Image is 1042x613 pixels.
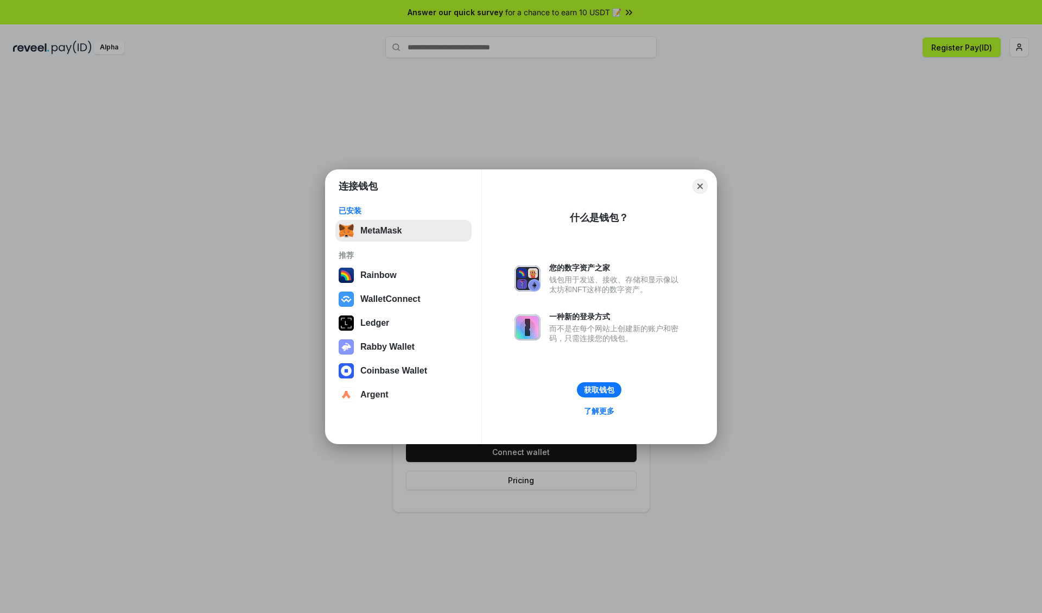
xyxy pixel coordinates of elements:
[692,179,708,194] button: Close
[339,250,468,260] div: 推荐
[514,266,541,292] img: svg+xml,%3Csvg%20xmlns%3D%22http%3A%2F%2Fwww.w3.org%2F2000%2Fsvg%22%20fill%3D%22none%22%20viewBox...
[335,384,472,406] button: Argent
[335,288,472,310] button: WalletConnect
[360,294,421,304] div: WalletConnect
[339,206,468,216] div: 已安装
[339,180,378,193] h1: 连接钱包
[577,382,621,397] button: 获取钱包
[360,226,402,236] div: MetaMask
[339,339,354,355] img: svg+xml,%3Csvg%20xmlns%3D%22http%3A%2F%2Fwww.w3.org%2F2000%2Fsvg%22%20fill%3D%22none%22%20viewBox...
[549,263,684,273] div: 您的数字资产之家
[360,366,427,376] div: Coinbase Wallet
[584,406,614,416] div: 了解更多
[335,264,472,286] button: Rainbow
[339,363,354,378] img: svg+xml,%3Csvg%20width%3D%2228%22%20height%3D%2228%22%20viewBox%3D%220%200%2028%2028%22%20fill%3D...
[549,275,684,294] div: 钱包用于发送、接收、存储和显示像以太坊和NFT这样的数字资产。
[339,292,354,307] img: svg+xml,%3Csvg%20width%3D%2228%22%20height%3D%2228%22%20viewBox%3D%220%200%2028%2028%22%20fill%3D...
[339,268,354,283] img: svg+xml,%3Csvg%20width%3D%22120%22%20height%3D%22120%22%20viewBox%3D%220%200%20120%20120%22%20fil...
[360,390,389,400] div: Argent
[335,336,472,358] button: Rabby Wallet
[549,312,684,321] div: 一种新的登录方式
[339,223,354,238] img: svg+xml,%3Csvg%20fill%3D%22none%22%20height%3D%2233%22%20viewBox%3D%220%200%2035%2033%22%20width%...
[360,318,389,328] div: Ledger
[360,342,415,352] div: Rabby Wallet
[584,385,614,395] div: 获取钱包
[360,270,397,280] div: Rainbow
[335,360,472,382] button: Coinbase Wallet
[335,312,472,334] button: Ledger
[577,404,621,418] a: 了解更多
[339,387,354,402] img: svg+xml,%3Csvg%20width%3D%2228%22%20height%3D%2228%22%20viewBox%3D%220%200%2028%2028%22%20fill%3D...
[514,314,541,340] img: svg+xml,%3Csvg%20xmlns%3D%22http%3A%2F%2Fwww.w3.org%2F2000%2Fsvg%22%20fill%3D%22none%22%20viewBox...
[339,315,354,331] img: svg+xml,%3Csvg%20xmlns%3D%22http%3A%2F%2Fwww.w3.org%2F2000%2Fsvg%22%20width%3D%2228%22%20height%3...
[570,211,628,224] div: 什么是钱包？
[549,324,684,343] div: 而不是在每个网站上创建新的账户和密码，只需连接您的钱包。
[335,220,472,242] button: MetaMask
